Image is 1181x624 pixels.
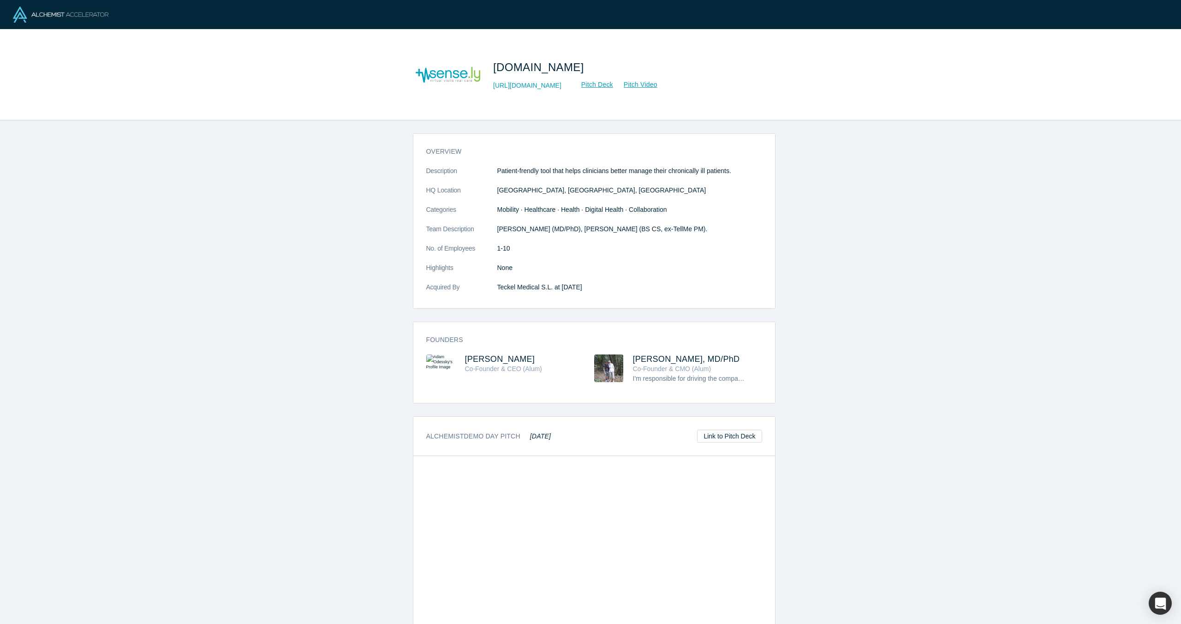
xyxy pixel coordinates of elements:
[13,6,108,23] img: Alchemist Logo
[594,354,623,382] img: Ivana Schnur, MD/PhD's Profile Image
[614,79,658,90] a: Pitch Video
[465,365,542,372] span: Co-Founder & CEO (Alum)
[497,244,762,253] dd: 1-10
[426,147,749,156] h3: overview
[465,354,535,364] a: [PERSON_NAME]
[497,263,762,273] p: None
[416,42,480,107] img: Sense.ly's Logo
[697,430,762,443] a: Link to Pitch Deck
[497,186,762,195] dd: [GEOGRAPHIC_DATA], [GEOGRAPHIC_DATA], [GEOGRAPHIC_DATA]
[497,224,762,234] p: [PERSON_NAME] (MD/PhD), [PERSON_NAME] (BS CS, ex-TellMe PM).
[493,81,561,90] a: [URL][DOMAIN_NAME]
[571,79,614,90] a: Pitch Deck
[426,244,497,263] dt: No. of Employees
[497,282,762,292] dd: Teckel Medical S.L. at [DATE]
[426,166,497,186] dt: Description
[497,206,667,213] span: Mobility · Healthcare · Health · Digital Health · Collaboration
[426,282,497,302] dt: Acquired By
[633,354,740,364] a: [PERSON_NAME], MD/PhD
[426,263,497,282] dt: Highlights
[426,354,455,382] img: Adam Odessky's Profile Image
[426,205,497,224] dt: Categories
[426,432,551,441] h3: Alchemist Demo Day Pitch
[530,432,551,440] em: [DATE]
[426,186,497,205] dt: HQ Location
[633,365,711,372] span: Co-Founder & CMO (Alum)
[426,224,497,244] dt: Team Description
[493,61,587,73] span: [DOMAIN_NAME]
[497,166,762,176] p: Patient-frendly tool that helps clinicians better manage their chronically ill patients.
[426,335,749,345] h3: Founders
